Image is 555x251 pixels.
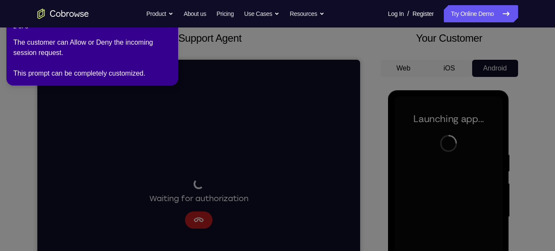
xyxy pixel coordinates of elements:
div: The customer can Allow or Deny the incoming session request. This prompt can be completely custom... [13,37,171,79]
a: Pricing [216,5,234,22]
button: Product [146,5,173,22]
span: / [407,9,409,19]
button: Cancel [148,152,175,169]
a: Try Online Demo [444,5,518,22]
a: Log In [388,5,404,22]
a: About us [184,5,206,22]
a: Go to the home page [37,9,89,19]
div: Waiting for authorization [112,119,211,145]
a: Register [412,5,434,22]
button: Resources [290,5,325,22]
button: Use Cases [244,5,279,22]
